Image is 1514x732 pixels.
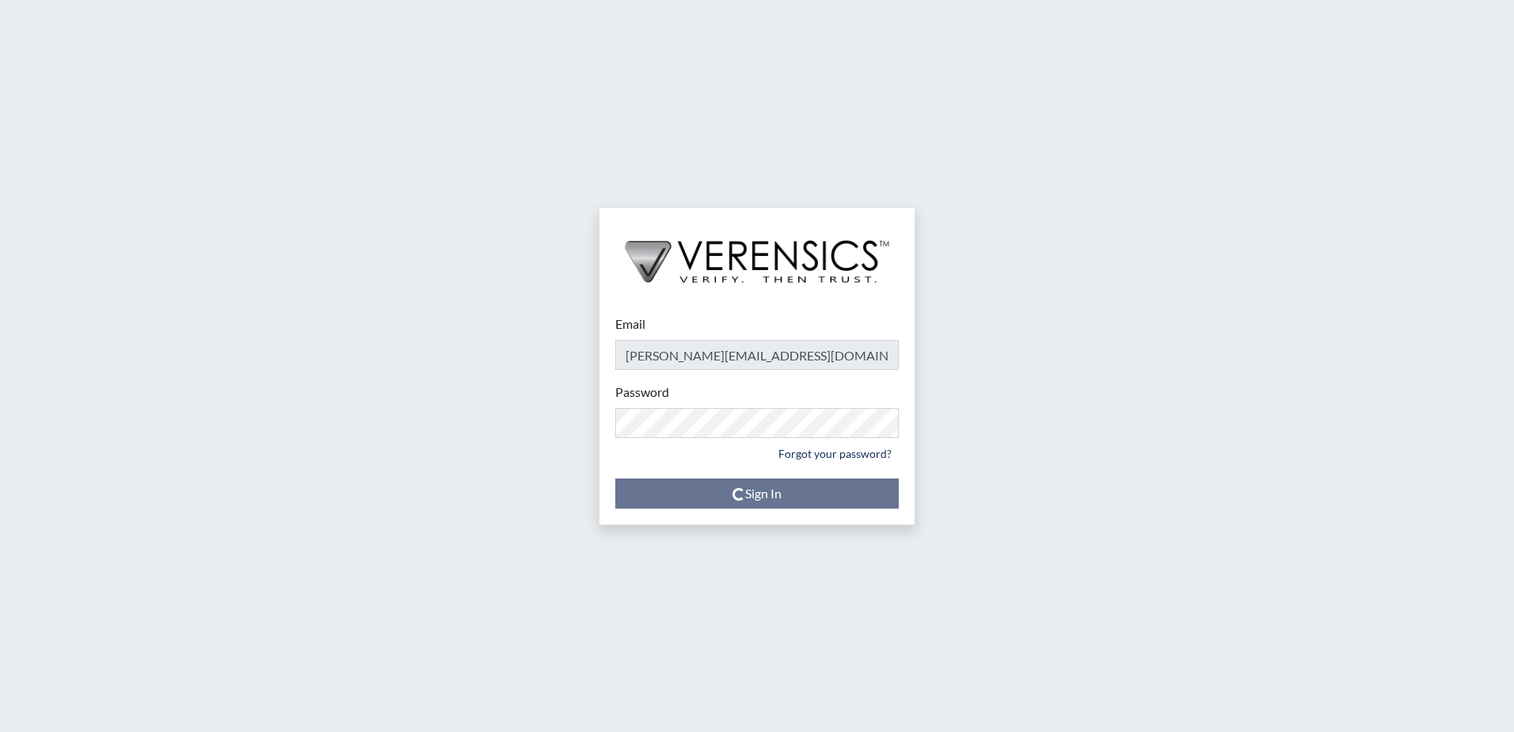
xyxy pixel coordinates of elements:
label: Email [615,315,645,334]
label: Password [615,383,669,402]
img: logo-wide-black.2aad4157.png [599,208,915,299]
button: Sign In [615,478,899,509]
input: Email [615,340,899,370]
a: Forgot your password? [771,441,899,466]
